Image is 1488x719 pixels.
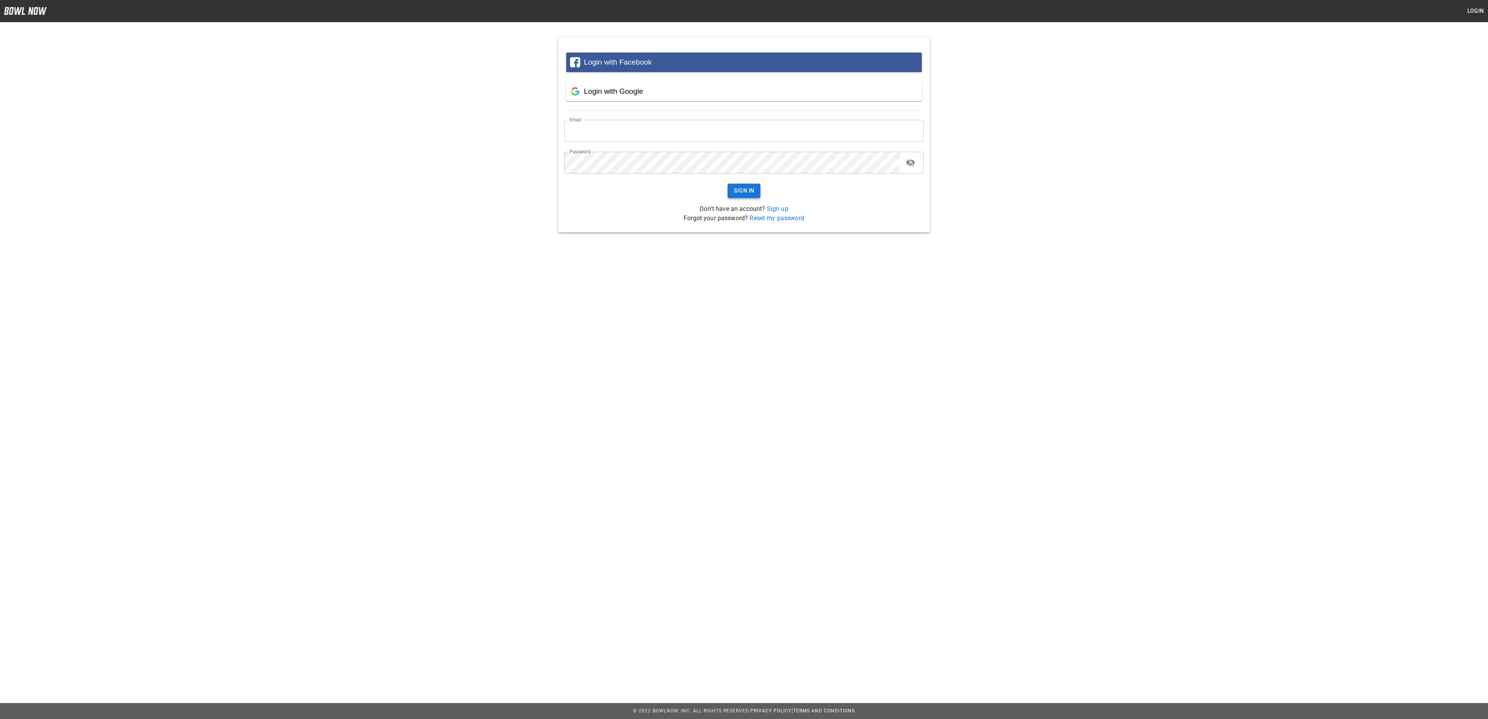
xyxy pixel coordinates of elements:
img: logo [4,7,47,15]
a: Terms and Conditions [793,708,855,714]
span: Login with Facebook [584,58,652,66]
p: Don't have an account? [564,204,924,214]
button: Login with Google [566,82,922,101]
span: © 2022 BowlNow, Inc. All Rights Reserved. [633,708,750,714]
button: toggle password visibility [903,155,918,170]
p: Forgot your password? [564,214,924,223]
button: Sign In [728,184,761,198]
a: Reset my password [749,214,804,222]
button: Login with Facebook [566,53,922,72]
button: Login [1463,4,1488,18]
span: Login with Google [584,87,643,95]
a: Privacy Policy [750,708,791,714]
a: Sign up [767,205,788,212]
